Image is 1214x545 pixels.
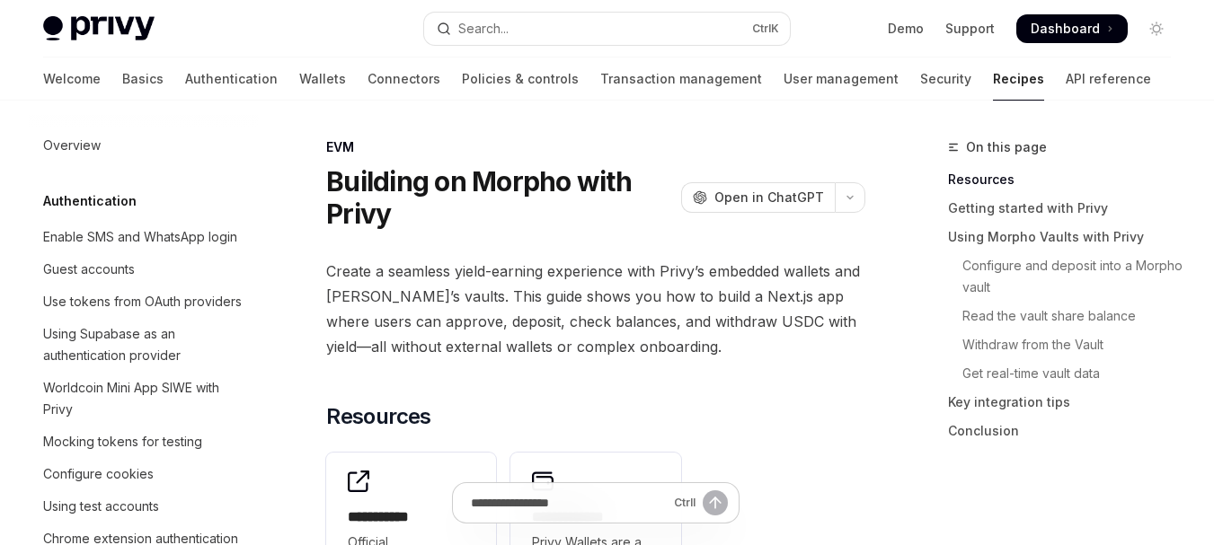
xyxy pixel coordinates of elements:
a: User management [784,57,899,101]
a: Dashboard [1016,14,1128,43]
h1: Building on Morpho with Privy [326,165,674,230]
div: EVM [326,138,865,156]
a: Key integration tips [948,388,1185,417]
div: Configure cookies [43,463,154,485]
div: Guest accounts [43,259,135,280]
a: Withdraw from the Vault [948,330,1185,359]
div: Using Supabase as an authentication provider [43,323,248,366]
button: Open search [424,13,791,45]
span: Create a seamless yield-earning experience with Privy’s embedded wallets and [PERSON_NAME]’s vaul... [326,259,865,359]
a: Read the vault share balance [948,302,1185,330]
button: Toggle dark mode [1142,14,1171,43]
h5: Authentication [43,190,137,212]
div: Mocking tokens for testing [43,431,202,453]
a: Basics [122,57,164,101]
a: Overview [29,129,259,162]
a: Mocking tokens for testing [29,426,259,458]
div: Use tokens from OAuth providers [43,291,242,312]
a: Resources [948,165,1185,194]
a: Authentication [185,57,278,101]
button: Send message [703,490,728,515]
a: API reference [1066,57,1151,101]
a: Support [945,20,995,38]
span: Dashboard [1031,20,1100,38]
a: Guest accounts [29,253,259,286]
a: Using Supabase as an authentication provider [29,318,259,372]
a: Transaction management [600,57,762,101]
a: Configure and deposit into a Morpho vault [948,251,1185,302]
div: Overview [43,135,101,156]
a: Connectors [368,57,440,101]
span: Open in ChatGPT [714,189,824,207]
div: Using test accounts [43,496,159,517]
span: Ctrl K [752,22,779,36]
a: Get real-time vault data [948,359,1185,388]
a: Policies & controls [462,57,579,101]
a: Welcome [43,57,101,101]
div: Worldcoin Mini App SIWE with Privy [43,377,248,420]
a: Using Morpho Vaults with Privy [948,223,1185,251]
a: Wallets [299,57,346,101]
button: Open in ChatGPT [681,182,835,213]
a: Security [920,57,971,101]
span: On this page [966,136,1047,158]
div: Enable SMS and WhatsApp login [43,226,237,248]
div: Search... [458,18,509,40]
a: Demo [888,20,924,38]
a: Using test accounts [29,490,259,523]
a: Worldcoin Mini App SIWE with Privy [29,372,259,426]
a: Use tokens from OAuth providers [29,286,259,318]
a: Recipes [993,57,1044,101]
input: Ask a question... [471,483,667,523]
a: Configure cookies [29,458,259,490]
a: Conclusion [948,417,1185,445]
img: light logo [43,16,155,41]
a: Enable SMS and WhatsApp login [29,221,259,253]
a: Getting started with Privy [948,194,1185,223]
span: Resources [326,402,431,431]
